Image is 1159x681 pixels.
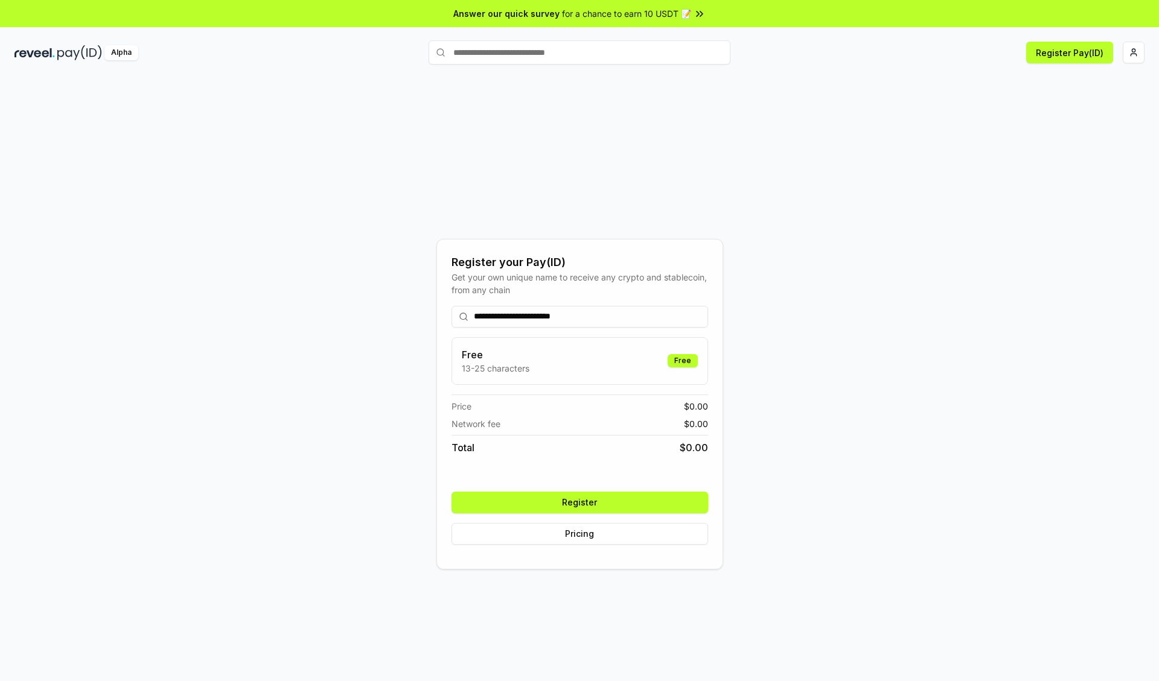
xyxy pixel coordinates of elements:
[57,45,102,60] img: pay_id
[452,254,708,271] div: Register your Pay(ID)
[452,492,708,513] button: Register
[453,7,560,20] span: Answer our quick survey
[104,45,138,60] div: Alpha
[462,347,529,362] h3: Free
[452,523,708,545] button: Pricing
[684,400,708,413] span: $ 0.00
[452,271,708,296] div: Get your own unique name to receive any crypto and stablecoin, from any chain
[452,400,471,413] span: Price
[452,440,474,455] span: Total
[684,417,708,430] span: $ 0.00
[1026,42,1113,63] button: Register Pay(ID)
[452,417,500,430] span: Network fee
[14,45,55,60] img: reveel_dark
[562,7,691,20] span: for a chance to earn 10 USDT 📝
[680,440,708,455] span: $ 0.00
[668,354,698,367] div: Free
[462,362,529,375] p: 13-25 characters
